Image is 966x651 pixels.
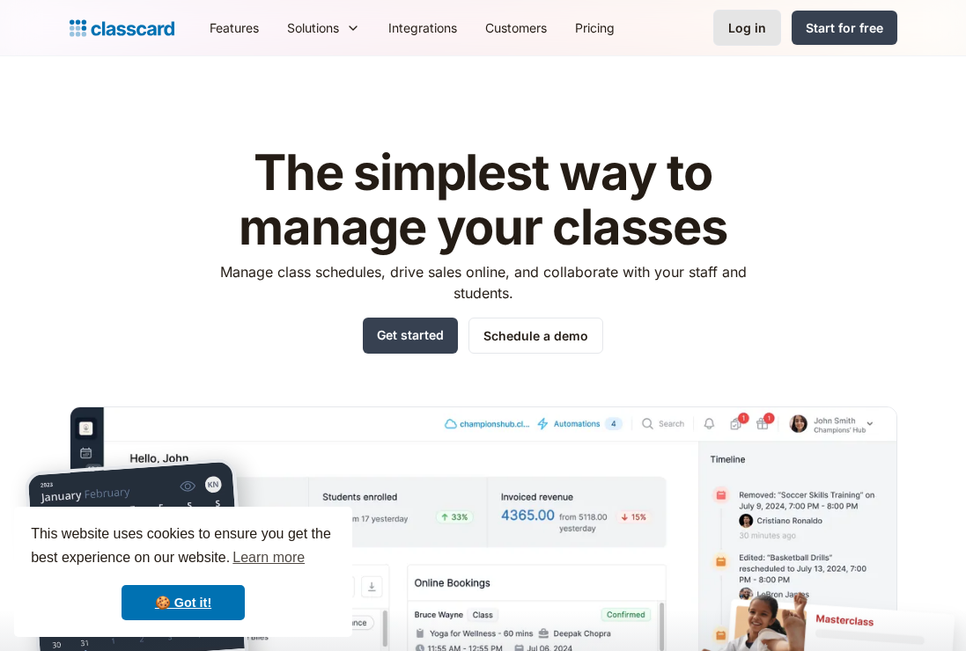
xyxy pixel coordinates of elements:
[31,523,336,571] span: This website uses cookies to ensure you get the best experience on our website.
[713,10,781,46] a: Log in
[561,8,629,48] a: Pricing
[230,545,307,571] a: learn more about cookies
[471,8,561,48] a: Customers
[363,318,458,354] a: Get started
[70,16,174,40] a: home
[203,261,763,304] p: Manage class schedules, drive sales online, and collaborate with your staff and students.
[195,8,273,48] a: Features
[287,18,339,37] div: Solutions
[122,585,245,620] a: dismiss cookie message
[806,18,883,37] div: Start for free
[792,11,897,45] a: Start for free
[468,318,603,354] a: Schedule a demo
[273,8,374,48] div: Solutions
[374,8,471,48] a: Integrations
[14,507,352,637] div: cookieconsent
[203,146,763,254] h1: The simplest way to manage your classes
[728,18,766,37] div: Log in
